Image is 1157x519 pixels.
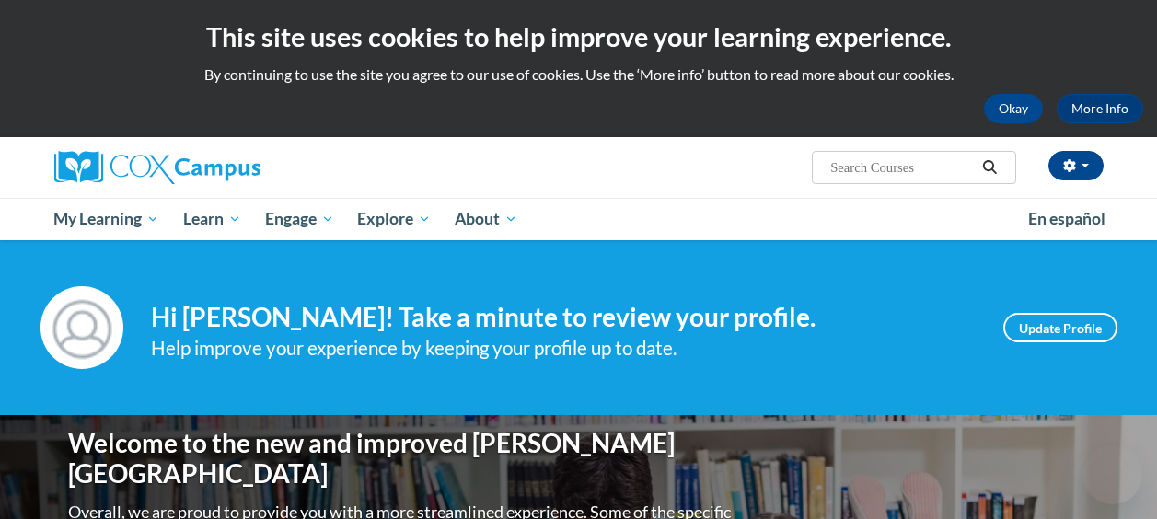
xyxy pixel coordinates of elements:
a: Learn [171,198,253,240]
p: By continuing to use the site you agree to our use of cookies. Use the ‘More info’ button to read... [14,64,1143,85]
div: Main menu [40,198,1117,240]
img: Profile Image [40,286,123,369]
a: En español [1016,200,1117,238]
button: Okay [984,94,1043,123]
button: Account Settings [1048,151,1104,180]
a: Update Profile [1003,313,1117,342]
span: Engage [265,208,334,230]
div: Help improve your experience by keeping your profile up to date. [151,333,976,363]
img: Cox Campus [54,151,260,184]
a: My Learning [42,198,172,240]
a: About [443,198,529,240]
iframe: Button to launch messaging window [1083,445,1142,504]
span: Explore [357,208,431,230]
a: Engage [253,198,346,240]
a: More Info [1057,94,1143,123]
a: Cox Campus [54,151,386,184]
button: Search [976,156,1003,179]
span: About [455,208,517,230]
a: Explore [345,198,443,240]
h4: Hi [PERSON_NAME]! Take a minute to review your profile. [151,302,976,333]
input: Search Courses [828,156,976,179]
span: My Learning [53,208,159,230]
h1: Welcome to the new and improved [PERSON_NAME][GEOGRAPHIC_DATA] [68,428,735,490]
h2: This site uses cookies to help improve your learning experience. [14,18,1143,55]
span: Learn [183,208,241,230]
span: En español [1028,209,1105,228]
